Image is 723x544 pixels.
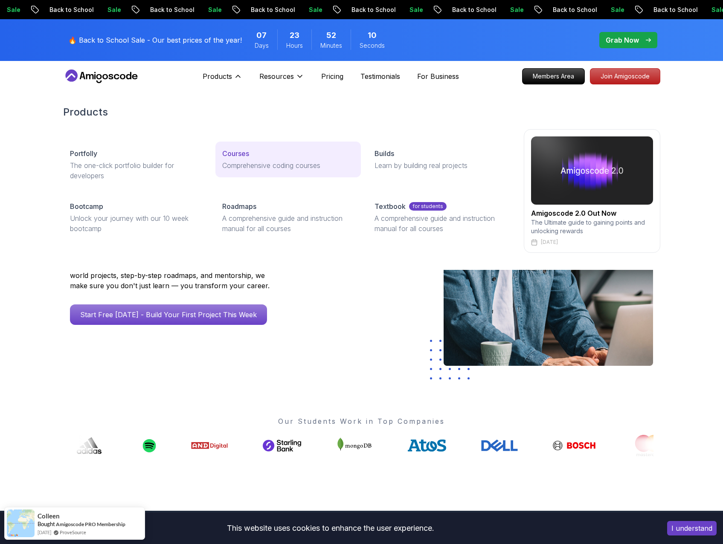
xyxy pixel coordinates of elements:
[222,213,354,234] p: A comprehensive guide and instruction manual for all courses
[255,41,269,50] span: Days
[360,71,400,81] a: Testimonials
[222,201,256,211] p: Roadmaps
[531,218,653,235] p: The Ultimate guide to gaining points and unlocking rewards
[70,250,275,291] p: Amigoscode has helped thousands of developers land roles at Amazon, Starling Bank, Mercado Livre,...
[368,194,513,240] a: Textbookfor studentsA comprehensive guide and instruction manual for all courses
[143,6,201,14] p: Back to School
[375,201,406,211] p: Textbook
[222,148,249,159] p: Courses
[63,194,209,240] a: BootcampUnlock your journey with our 10 week bootcamp
[320,41,342,50] span: Minutes
[524,129,660,253] a: amigoscode 2.0Amigoscode 2.0 Out NowThe Ultimate guide to gaining points and unlocking rewards[DATE]
[286,41,303,50] span: Hours
[606,35,639,45] p: Grab Now
[417,71,459,81] a: For Business
[503,6,531,14] p: Sale
[647,6,705,14] p: Back to School
[222,160,354,171] p: Comprehensive coding courses
[259,71,294,81] p: Resources
[215,194,361,240] a: RoadmapsA comprehensive guide and instruction manual for all courses
[403,6,430,14] p: Sale
[38,529,51,536] span: [DATE]
[244,6,302,14] p: Back to School
[203,71,232,81] p: Products
[523,69,584,84] p: Members Area
[590,68,660,84] a: Join Amigoscode
[70,213,202,234] p: Unlock your journey with our 10 week bootcamp
[201,6,229,14] p: Sale
[70,148,97,159] p: Portfolly
[70,304,267,325] a: Start Free [DATE] - Build Your First Project This Week
[302,6,329,14] p: Sale
[256,29,267,41] span: 7 Days
[63,142,209,188] a: PortfollyThe one-click portfolio builder for developers
[546,6,604,14] p: Back to School
[56,521,125,527] a: Amigoscode PRO Membership
[360,41,385,50] span: Seconds
[7,509,35,537] img: provesource social proof notification image
[321,71,343,81] a: Pricing
[375,213,506,234] p: A comprehensive guide and instruction manual for all courses
[259,71,304,88] button: Resources
[68,35,242,45] p: 🔥 Back to School Sale - Our best prices of the year!
[290,29,299,41] span: 23 Hours
[43,6,101,14] p: Back to School
[345,6,403,14] p: Back to School
[375,160,506,171] p: Learn by building real projects
[70,201,103,211] p: Bootcamp
[70,160,202,181] p: The one-click portfolio builder for developers
[541,239,558,246] p: [DATE]
[63,105,660,119] h2: Products
[667,521,717,535] button: Accept cookies
[368,142,513,177] a: BuildsLearn by building real projects
[375,148,394,159] p: Builds
[70,416,653,426] p: Our Students Work in Top Companies
[531,136,653,205] img: amigoscode 2.0
[60,529,86,536] a: ProveSource
[445,6,503,14] p: Back to School
[531,208,653,218] h2: Amigoscode 2.0 Out Now
[590,69,660,84] p: Join Amigoscode
[409,202,447,211] p: for students
[38,512,60,520] span: Colleen
[203,71,242,88] button: Products
[101,6,128,14] p: Sale
[215,142,361,177] a: CoursesComprehensive coding courses
[522,68,585,84] a: Members Area
[604,6,631,14] p: Sale
[38,521,55,527] span: Bought
[6,519,654,538] div: This website uses cookies to enhance the user experience.
[368,29,377,41] span: 10 Seconds
[326,29,336,41] span: 52 Minutes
